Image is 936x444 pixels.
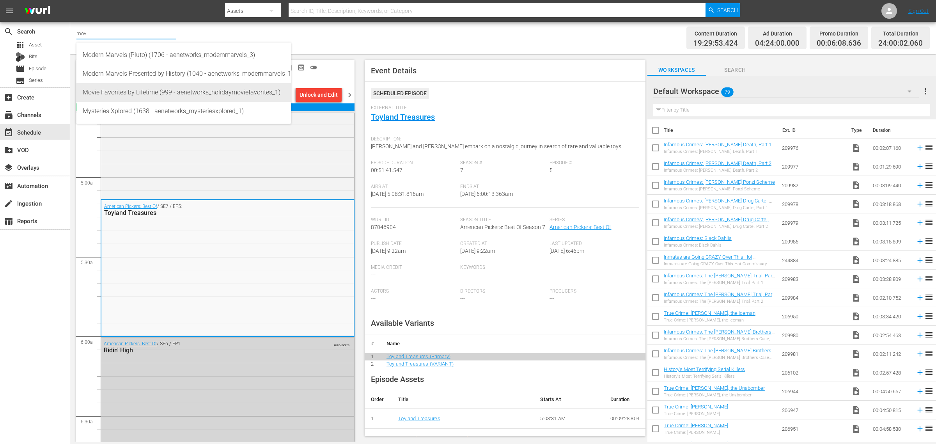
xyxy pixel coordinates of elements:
[664,186,775,192] div: Infamous Crimes: [PERSON_NAME] Ponzi Scheme
[386,361,454,367] a: Toyland Treasures (VARIANT)
[779,345,848,363] td: 209981
[664,385,765,391] a: True Crime: [PERSON_NAME], the Unabomber
[779,326,848,345] td: 209980
[371,136,635,142] span: Description:
[29,65,46,73] span: Episode
[664,119,778,141] th: Title
[664,392,765,398] div: True Crime: [PERSON_NAME], the Unabomber
[104,341,311,354] div: / SE6 / EP1:
[851,274,861,284] span: Video
[916,218,924,227] svg: Add to Schedule
[365,408,392,429] td: 1
[83,83,285,102] div: Movie Favorites by Lifetime (999 - aenetworks_holidaymoviefavorites_1)
[647,65,706,75] span: Workspaces
[924,236,934,246] span: reorder
[924,405,934,414] span: reorder
[870,307,913,326] td: 00:03:34.420
[851,237,861,246] span: Video
[779,232,848,251] td: 209986
[924,424,934,433] span: reorder
[664,198,772,210] a: Infamous Crimes: [PERSON_NAME] Drug Cartel, Part 1
[851,368,861,377] span: Video
[851,424,861,433] span: Video
[779,213,848,232] td: 209979
[371,184,456,190] span: Airs At
[365,334,380,353] th: #
[550,295,554,302] span: ---
[779,251,848,270] td: 244884
[924,311,934,321] span: reorder
[851,293,861,302] span: Video
[664,224,776,229] div: Infamous Crimes: [PERSON_NAME] Drug Cartel, Part 2
[916,237,924,246] svg: Add to Schedule
[878,28,923,39] div: Total Duration
[924,255,934,265] span: reorder
[916,256,924,265] svg: Add to Schedule
[851,256,861,265] span: Video
[878,39,923,48] span: 24:00:02.060
[604,408,645,429] td: 00:09:28.803
[924,199,934,208] span: reorder
[779,195,848,213] td: 209978
[924,368,934,377] span: reorder
[868,119,915,141] th: Duration
[29,53,37,60] span: Bits
[851,143,861,153] span: Video
[851,312,861,321] span: Video
[371,375,424,384] span: Episode Assets
[779,401,848,419] td: 206947
[779,363,848,382] td: 206102
[706,65,764,75] span: Search
[921,82,930,101] button: more_vert
[365,361,380,368] td: 2
[664,280,776,285] div: Infamous Crimes: The [PERSON_NAME] Trial, Part 1
[870,363,913,382] td: 00:02:57.428
[924,386,934,396] span: reorder
[851,405,861,415] span: Video
[851,387,861,396] span: Video
[916,293,924,302] svg: Add to Schedule
[83,46,285,64] div: Modern Marvels (Pluto) (1706 - aenetworks_modernmarvels_3)
[550,217,635,223] span: Series
[916,144,924,152] svg: Add to Schedule
[392,390,534,409] th: Title
[870,139,913,157] td: 00:02:07.160
[371,288,456,295] span: Actors
[924,218,934,227] span: reorder
[870,326,913,345] td: 00:02:54.463
[870,345,913,363] td: 00:02:11.242
[550,248,584,254] span: [DATE] 6:46pm
[653,80,919,102] div: Default Workspace
[870,176,913,195] td: 00:03:09.440
[779,288,848,307] td: 209984
[4,199,13,208] span: Ingestion
[460,241,546,247] span: Created At
[5,6,14,16] span: menu
[380,334,645,353] th: Name
[664,430,728,435] div: True Crime: [PERSON_NAME]
[916,275,924,283] svg: Add to Schedule
[664,299,776,304] div: Infamous Crimes: The [PERSON_NAME] Trial, Part 2
[779,419,848,438] td: 206951
[16,76,25,85] span: Series
[924,293,934,302] span: reorder
[664,254,755,266] a: Inmates are Going CRAZY Over This Hot Commissary Commodity
[104,346,311,354] div: Ridin' High
[779,176,848,195] td: 209982
[693,39,738,48] span: 19:29:53.424
[779,157,848,176] td: 209977
[664,168,771,173] div: Infamous Crimes: [PERSON_NAME] Death, Part 2
[664,348,775,359] a: Infamous Crimes: The [PERSON_NAME] Brothers Case, Part 2
[851,181,861,190] span: Video
[916,181,924,190] svg: Add to Schedule
[345,90,355,100] span: chevron_right
[851,330,861,340] span: video_file
[664,366,745,372] a: History's Most Terrifying Serial Killers
[371,217,456,223] span: Wurl Id
[460,184,546,190] span: Ends At
[300,88,338,102] div: Unlock and Edit
[916,406,924,414] svg: Add to Schedule
[706,3,740,17] button: Search
[4,163,13,172] span: Overlays
[817,28,861,39] div: Promo Duration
